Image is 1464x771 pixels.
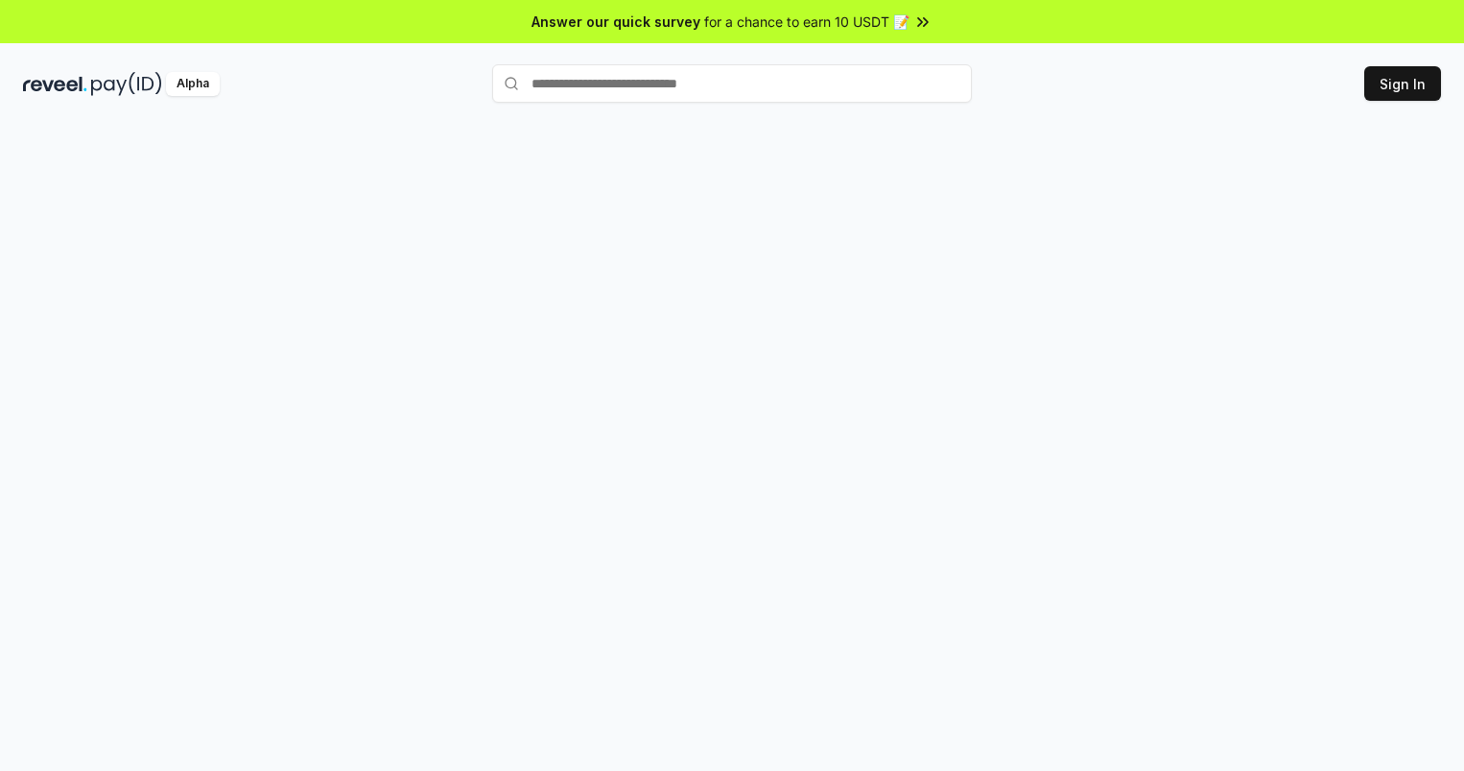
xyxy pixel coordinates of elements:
img: reveel_dark [23,72,87,96]
span: for a chance to earn 10 USDT 📝 [704,12,909,32]
div: Alpha [166,72,220,96]
span: Answer our quick survey [531,12,700,32]
img: pay_id [91,72,162,96]
button: Sign In [1364,66,1441,101]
